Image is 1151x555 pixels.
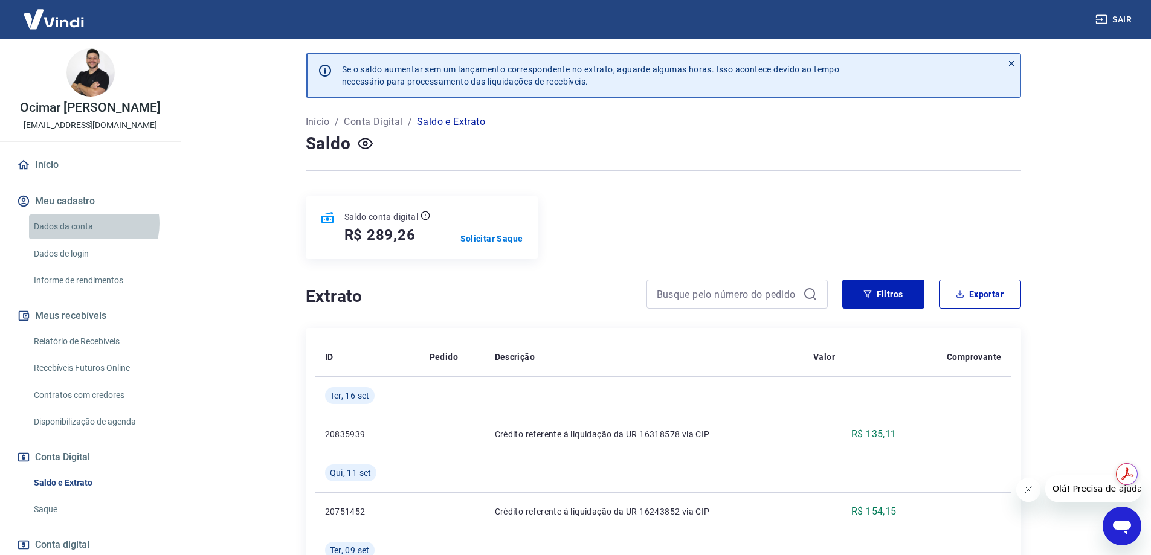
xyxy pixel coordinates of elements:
[29,409,166,434] a: Disponibilização de agenda
[344,115,402,129] a: Conta Digital
[15,152,166,178] a: Início
[29,497,166,522] a: Saque
[813,351,835,363] p: Valor
[657,285,798,303] input: Busque pelo número do pedido
[408,115,412,129] p: /
[15,188,166,214] button: Meu cadastro
[495,351,535,363] p: Descrição
[1093,8,1136,31] button: Sair
[29,329,166,354] a: Relatório de Recebíveis
[344,225,416,245] h5: R$ 289,26
[939,280,1021,309] button: Exportar
[851,427,897,441] p: R$ 135,11
[29,214,166,239] a: Dados da conta
[15,444,166,470] button: Conta Digital
[66,48,115,97] img: a2e542bc-1054-4b2e-82fa-4e2c783173f8.jpeg
[430,351,458,363] p: Pedido
[7,8,102,18] span: Olá! Precisa de ajuda?
[330,390,370,402] span: Ter, 16 set
[35,536,89,553] span: Conta digital
[15,1,93,37] img: Vindi
[29,242,166,266] a: Dados de login
[325,505,410,518] p: 20751452
[842,280,924,309] button: Filtros
[330,467,372,479] span: Qui, 11 set
[29,470,166,495] a: Saldo e Extrato
[29,268,166,293] a: Informe de rendimentos
[495,428,794,440] p: Crédito referente à liquidação da UR 16318578 via CIP
[325,351,334,363] p: ID
[851,504,897,519] p: R$ 154,15
[495,505,794,518] p: Crédito referente à liquidação da UR 16243852 via CIP
[325,428,410,440] p: 20835939
[15,303,166,329] button: Meus recebíveis
[1103,507,1141,545] iframe: Botão para abrir a janela de mensagens
[24,119,157,132] p: [EMAIL_ADDRESS][DOMAIN_NAME]
[20,101,160,114] p: Ocimar [PERSON_NAME]
[1016,478,1040,502] iframe: Fechar mensagem
[306,132,351,156] h4: Saldo
[460,233,523,245] a: Solicitar Saque
[1045,475,1141,502] iframe: Mensagem da empresa
[335,115,339,129] p: /
[417,115,485,129] p: Saldo e Extrato
[342,63,840,88] p: Se o saldo aumentar sem um lançamento correspondente no extrato, aguarde algumas horas. Isso acon...
[947,351,1001,363] p: Comprovante
[29,356,166,380] a: Recebíveis Futuros Online
[306,115,330,129] a: Início
[306,284,632,309] h4: Extrato
[344,211,419,223] p: Saldo conta digital
[29,383,166,408] a: Contratos com credores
